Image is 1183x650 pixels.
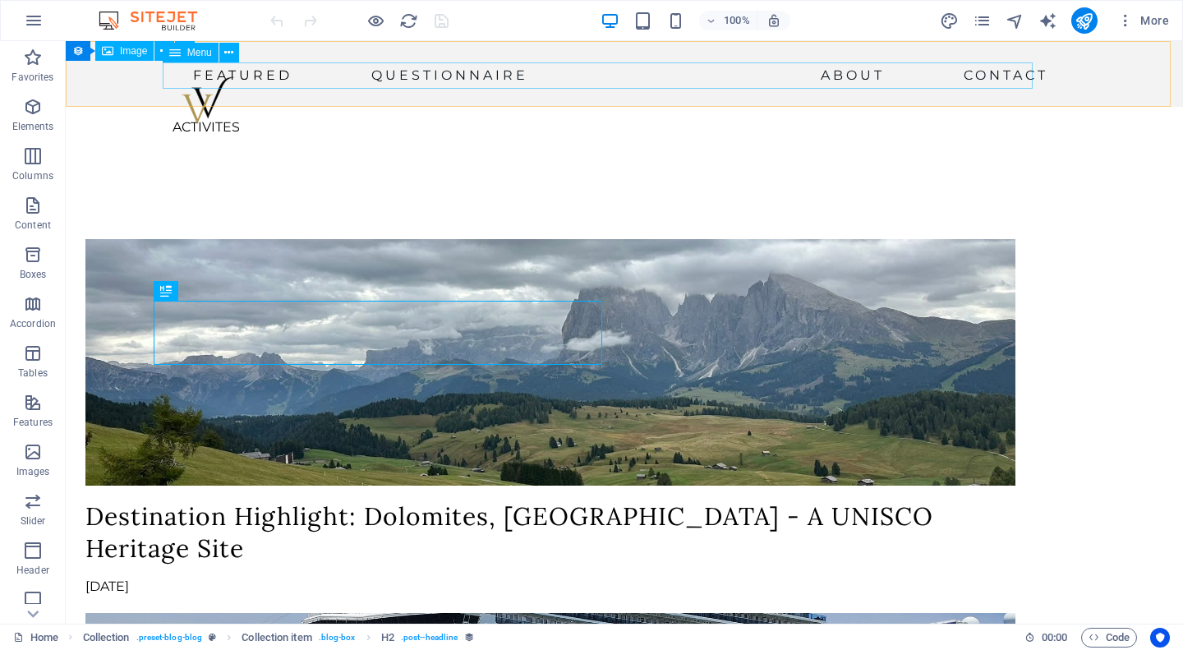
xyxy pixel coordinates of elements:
[1038,11,1058,30] button: text_generator
[83,628,130,648] span: Click to select. Double-click to edit
[1081,628,1137,648] button: Code
[973,11,992,30] button: pages
[319,628,356,648] span: . blog-box
[699,11,757,30] button: 100%
[398,11,418,30] button: reload
[209,633,216,642] i: This element is a customizable preset
[18,366,48,380] p: Tables
[1042,628,1067,648] span: 00 00
[21,514,46,528] p: Slider
[940,12,959,30] i: Design (Ctrl+Alt+Y)
[401,628,458,648] span: . post--headline
[464,632,475,643] i: This element is bound to a collection
[83,628,476,648] nav: breadcrumb
[120,46,147,56] span: Image
[1111,7,1176,34] button: More
[724,11,750,30] h6: 100%
[187,48,212,58] span: Menu
[136,628,203,648] span: . preset-blog-blog
[20,268,47,281] p: Boxes
[13,416,53,429] p: Features
[12,71,53,84] p: Favorites
[94,11,218,30] img: Editor Logo
[1117,12,1169,29] span: More
[13,628,58,648] a: Click to cancel selection. Double-click to open Pages
[1053,631,1056,643] span: :
[1006,11,1025,30] button: navigator
[366,11,385,30] button: Click here to leave preview mode and continue editing
[10,317,56,330] p: Accordion
[766,13,781,28] i: On resize automatically adjust zoom level to fit chosen device.
[1075,12,1093,30] i: Publish
[381,628,394,648] span: Click to select. Double-click to edit
[16,564,49,577] p: Header
[16,465,50,478] p: Images
[1150,628,1170,648] button: Usercentrics
[1024,628,1068,648] h6: Session time
[1071,7,1098,34] button: publish
[1006,12,1024,30] i: Navigator
[973,12,992,30] i: Pages (Ctrl+Alt+S)
[15,219,51,232] p: Content
[242,628,311,648] span: Click to select. Double-click to edit
[940,11,960,30] button: design
[399,12,418,30] i: Reload page
[12,169,53,182] p: Columns
[1038,12,1057,30] i: AI Writer
[12,120,54,133] p: Elements
[1089,628,1130,648] span: Code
